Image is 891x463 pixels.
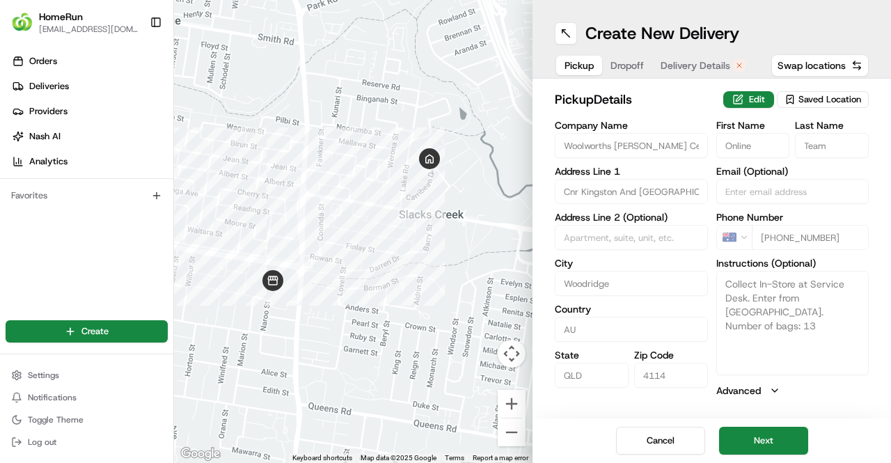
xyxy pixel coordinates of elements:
[555,363,629,388] input: Enter state
[498,390,526,418] button: Zoom in
[6,6,144,39] button: HomeRunHomeRun[EMAIL_ADDRESS][DOMAIN_NAME]
[555,304,708,314] label: Country
[361,454,436,462] span: Map data ©2025 Google
[498,340,526,368] button: Map camera controls
[555,271,708,296] input: Enter city
[555,120,708,130] label: Company Name
[6,410,168,430] button: Toggle Theme
[771,54,869,77] button: Swap locations
[555,317,708,342] input: Enter country
[28,370,59,381] span: Settings
[716,179,869,204] input: Enter email address
[555,166,708,176] label: Address Line 1
[778,58,846,72] span: Swap locations
[6,185,168,207] div: Favorites
[555,90,715,109] h2: pickup Details
[6,366,168,385] button: Settings
[716,133,790,158] input: Enter first name
[6,100,173,123] a: Providers
[39,24,139,35] button: [EMAIL_ADDRESS][DOMAIN_NAME]
[29,130,61,143] span: Nash AI
[798,93,861,106] span: Saved Location
[661,58,730,72] span: Delivery Details
[616,427,705,455] button: Cancel
[498,418,526,446] button: Zoom out
[6,320,168,343] button: Create
[473,454,528,462] a: Report a map error
[6,388,168,407] button: Notifications
[81,325,109,338] span: Create
[28,392,77,403] span: Notifications
[795,133,869,158] input: Enter last name
[716,166,869,176] label: Email (Optional)
[777,90,869,109] button: Saved Location
[723,91,774,108] button: Edit
[39,10,83,24] button: HomeRun
[555,133,708,158] input: Enter company name
[29,105,68,118] span: Providers
[11,11,33,33] img: HomeRun
[445,454,464,462] a: Terms (opens in new tab)
[6,432,168,452] button: Log out
[555,350,629,360] label: State
[555,258,708,268] label: City
[6,150,173,173] a: Analytics
[610,58,644,72] span: Dropoff
[28,437,56,448] span: Log out
[634,363,708,388] input: Enter zip code
[6,75,173,97] a: Deliveries
[719,427,808,455] button: Next
[178,445,223,463] a: Open this area in Google Maps (opens a new window)
[29,80,69,93] span: Deliveries
[6,125,173,148] a: Nash AI
[752,225,869,250] input: Enter phone number
[565,58,594,72] span: Pickup
[716,384,869,398] button: Advanced
[716,258,869,268] label: Instructions (Optional)
[716,384,761,398] label: Advanced
[28,414,84,425] span: Toggle Theme
[555,225,708,250] input: Apartment, suite, unit, etc.
[716,271,869,375] textarea: Collect In-Store at Service Desk. Enter from [GEOGRAPHIC_DATA]. Number of bags: 13
[795,120,869,130] label: Last Name
[29,155,68,168] span: Analytics
[555,212,708,222] label: Address Line 2 (Optional)
[292,453,352,463] button: Keyboard shortcuts
[634,350,708,360] label: Zip Code
[29,55,57,68] span: Orders
[716,212,869,222] label: Phone Number
[6,50,173,72] a: Orders
[716,120,790,130] label: First Name
[585,22,739,45] h1: Create New Delivery
[178,445,223,463] img: Google
[555,179,708,204] input: Enter address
